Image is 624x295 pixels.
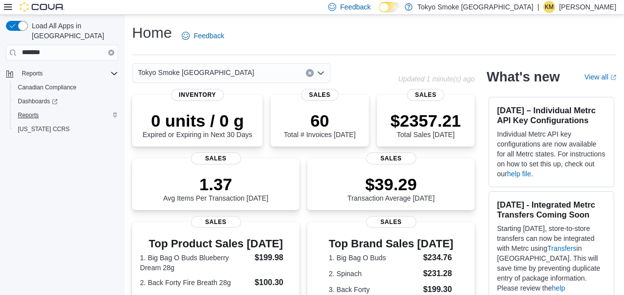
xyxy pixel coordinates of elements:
[10,94,122,108] a: Dashboards
[366,216,416,228] span: Sales
[6,63,118,162] nav: Complex example
[347,174,435,194] p: $39.29
[140,253,251,273] dt: 1. Big Bag O Buds Blueberry Dream 28g
[407,89,444,101] span: Sales
[398,75,475,83] p: Updated 1 minute(s) ago
[610,74,616,80] svg: External link
[329,285,419,295] dt: 3. Back Forty
[366,152,416,164] span: Sales
[417,1,534,13] p: Tokyo Smoke [GEOGRAPHIC_DATA]
[18,111,39,119] span: Reports
[284,111,355,139] div: Total # Invoices [DATE]
[329,253,419,263] dt: 1. Big Bag O Buds
[497,129,606,179] p: Individual Metrc API key configurations are now available for all Metrc states. For instructions ...
[537,1,539,13] p: |
[547,244,576,252] a: Transfers
[255,277,291,289] dd: $100.30
[140,238,291,250] h3: Top Product Sales [DATE]
[178,26,228,46] a: Feedback
[18,68,118,79] span: Reports
[14,95,118,107] span: Dashboards
[132,23,172,43] h1: Home
[329,269,419,279] dt: 2. Spinach
[138,67,254,78] span: Tokyo Smoke [GEOGRAPHIC_DATA]
[390,111,461,131] p: $2357.21
[379,2,400,12] input: Dark Mode
[18,83,76,91] span: Canadian Compliance
[191,216,241,228] span: Sales
[14,123,118,135] span: Washington CCRS
[584,73,616,81] a: View allExternal link
[486,69,559,85] h2: What's new
[14,109,118,121] span: Reports
[423,252,453,264] dd: $234.76
[545,1,554,13] span: KM
[28,21,118,41] span: Load All Apps in [GEOGRAPHIC_DATA]
[20,2,65,12] img: Cova
[194,31,224,41] span: Feedback
[507,170,531,178] a: help file
[10,122,122,136] button: [US_STATE] CCRS
[10,108,122,122] button: Reports
[171,89,224,101] span: Inventory
[543,1,555,13] div: Krista Maitland
[423,268,453,280] dd: $231.28
[18,97,58,105] span: Dashboards
[108,50,114,56] button: Clear input
[284,111,355,131] p: 60
[140,278,251,288] dt: 2. Back Forty Fire Breath 28g
[14,95,62,107] a: Dashboards
[340,2,370,12] span: Feedback
[18,125,69,133] span: [US_STATE] CCRS
[163,174,269,202] div: Avg Items Per Transaction [DATE]
[18,68,47,79] button: Reports
[2,67,122,80] button: Reports
[255,252,291,264] dd: $199.98
[559,1,616,13] p: [PERSON_NAME]
[390,111,461,139] div: Total Sales [DATE]
[301,89,338,101] span: Sales
[22,70,43,77] span: Reports
[10,80,122,94] button: Canadian Compliance
[191,152,241,164] span: Sales
[14,123,73,135] a: [US_STATE] CCRS
[497,105,606,125] h3: [DATE] – Individual Metrc API Key Configurations
[142,111,252,131] p: 0 units / 0 g
[163,174,269,194] p: 1.37
[14,81,80,93] a: Canadian Compliance
[14,81,118,93] span: Canadian Compliance
[306,69,314,77] button: Clear input
[497,200,606,220] h3: [DATE] - Integrated Metrc Transfers Coming Soon
[317,69,325,77] button: Open list of options
[347,174,435,202] div: Transaction Average [DATE]
[329,238,453,250] h3: Top Brand Sales [DATE]
[142,111,252,139] div: Expired or Expiring in Next 30 Days
[14,109,43,121] a: Reports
